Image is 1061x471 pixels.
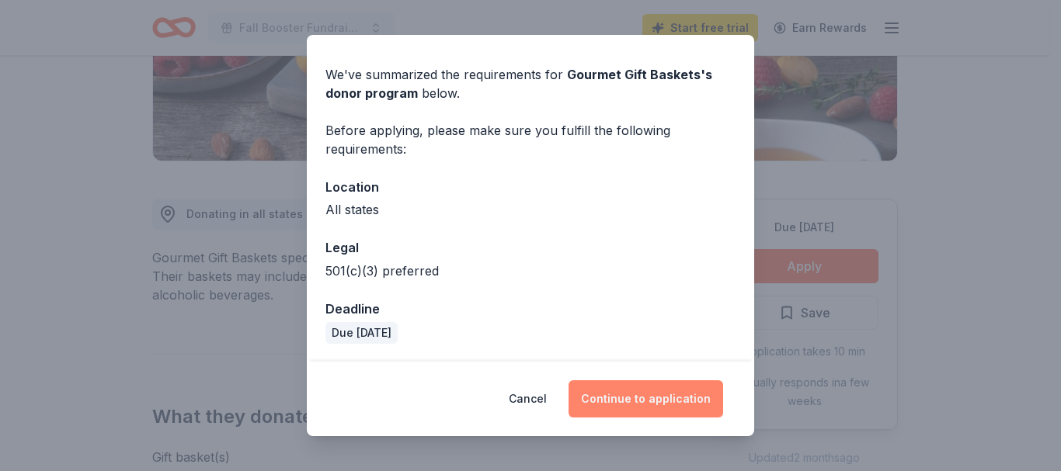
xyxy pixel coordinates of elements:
[325,177,736,197] div: Location
[325,237,736,258] div: Legal
[325,261,736,280] div: 501(c)(3) preferred
[325,299,736,319] div: Deadline
[325,65,736,102] div: We've summarized the requirements for below.
[325,121,736,158] div: Before applying, please make sure you fulfill the following requirements:
[325,200,736,219] div: All states
[325,322,398,344] div: Due [DATE]
[509,380,547,417] button: Cancel
[569,380,723,417] button: Continue to application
